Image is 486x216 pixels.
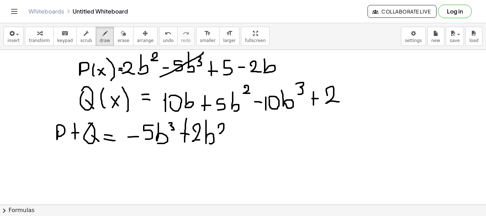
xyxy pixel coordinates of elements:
[165,29,171,38] i: undo
[80,38,92,43] span: scrub
[7,38,20,43] span: insert
[450,38,460,43] span: save
[401,27,426,46] button: settings
[163,38,174,43] span: undo
[117,38,129,43] span: erase
[241,27,269,46] button: fullscreen
[62,29,68,38] i: keyboard
[374,8,430,15] span: Collaborate Live
[29,38,50,43] span: transform
[181,38,191,43] span: redo
[368,5,437,18] button: Collaborate Live
[96,27,114,46] button: draw
[219,27,239,46] button: format_sizelarger
[177,27,195,46] button: redoredo
[446,27,464,46] button: save
[57,38,73,43] span: keypad
[159,27,178,46] button: undoundo
[200,38,216,43] span: smaller
[113,27,133,46] button: erase
[204,29,211,38] i: format_size
[223,38,236,43] span: larger
[438,5,472,18] button: Log in
[226,29,233,38] i: format_size
[100,38,110,43] span: draw
[431,38,440,43] span: new
[405,38,422,43] span: settings
[9,6,20,17] button: Toggle navigation
[427,27,444,46] button: new
[53,27,77,46] button: keyboardkeypad
[469,38,479,43] span: load
[137,38,154,43] span: arrange
[133,27,158,46] button: arrange
[25,27,54,46] button: transform
[245,38,265,43] span: fullscreen
[76,27,96,46] button: scrub
[183,29,189,38] i: redo
[196,27,220,46] button: format_sizesmaller
[465,27,482,46] button: load
[4,27,23,46] button: insert
[28,8,64,15] a: Whiteboards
